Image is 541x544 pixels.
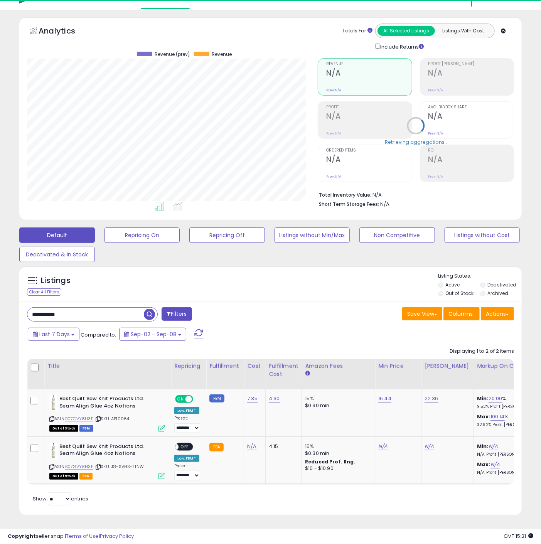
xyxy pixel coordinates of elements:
span: Show: entries [33,495,88,502]
a: 22.36 [425,395,438,403]
span: Revenue [212,52,232,57]
b: Best Quilt Sew Knit Products Ltd. Seam Align Glue 4oz Notions [59,443,153,459]
a: N/A [247,443,256,450]
div: Title [47,362,168,370]
div: Amazon Fees [305,362,372,370]
div: Clear All Filters [27,288,61,296]
h5: Analytics [39,25,90,38]
div: Min Price [378,362,418,370]
a: 100.14 [490,413,505,421]
span: Revenue (prev) [155,52,190,57]
div: Include Returns [369,42,433,51]
button: Last 7 Days [28,328,79,341]
b: Min: [477,395,489,402]
button: Listings without Min/Max [275,227,350,243]
span: FBM [79,425,93,432]
span: | SKU: JG-SVHS-TTNW [94,463,144,470]
button: Sep-02 - Sep-08 [119,328,186,341]
button: Repricing On [104,227,180,243]
p: 32.92% Profit [PERSON_NAME] [477,422,541,428]
img: 31hkl5Tcw9L._SL40_.jpg [49,395,57,411]
div: Preset: [174,416,200,433]
span: FBA [79,473,93,480]
button: Repricing Off [189,227,265,243]
button: Listings without Cost [445,227,520,243]
div: Totals For [342,27,372,35]
b: Min: [477,443,489,450]
button: Save View [402,307,442,320]
button: Columns [443,307,480,320]
button: Filters [162,307,192,321]
small: FBM [209,394,224,403]
button: All Selected Listings [378,26,435,36]
a: N/A [378,443,388,450]
a: 15.44 [378,395,391,403]
span: Columns [448,310,473,318]
div: $0.30 min [305,402,369,409]
strong: Copyright [8,532,36,540]
a: 7.35 [247,395,258,403]
div: Cost [247,362,262,370]
small: Amazon Fees. [305,370,310,377]
div: Displaying 1 to 2 of 2 items [450,348,514,355]
a: 20.00 [489,395,502,403]
div: Retrieving aggregations.. [385,139,447,146]
a: N/A [490,461,500,468]
span: OFF [179,443,191,450]
a: B07GVY8H3F [65,463,93,470]
div: ASIN: [49,395,165,431]
span: | SKU: AP10064 [94,416,129,422]
div: Preset: [174,463,200,481]
button: Listings With Cost [435,26,492,36]
div: 15% [305,395,369,402]
small: FBA [209,443,224,451]
p: N/A Profit [PERSON_NAME] [477,452,541,457]
span: Compared to: [81,331,116,339]
label: Active [445,281,460,288]
div: [PERSON_NAME] [425,362,470,370]
button: Non Competitive [359,227,435,243]
label: Deactivated [487,281,516,288]
div: Repricing [174,362,203,370]
div: $0.30 min [305,450,369,457]
b: Max: [477,413,490,420]
a: Privacy Policy [100,532,134,540]
img: 31hkl5Tcw9L._SL40_.jpg [49,443,57,458]
div: Fulfillment [209,362,241,370]
span: All listings that are currently out of stock and unavailable for purchase on Amazon [49,425,78,432]
p: 9.52% Profit [PERSON_NAME] [477,404,541,409]
span: Sep-02 - Sep-08 [131,330,177,338]
div: % [477,395,541,409]
b: Best Quilt Sew Knit Products Ltd. Seam Align Glue 4oz Notions [59,395,153,411]
div: 15% [305,443,369,450]
a: N/A [425,443,434,450]
div: Fulfillment Cost [269,362,298,378]
b: Reduced Prof. Rng. [305,458,356,465]
div: Low. FBM * [174,455,199,462]
div: % [477,413,541,428]
label: Out of Stock [445,290,474,296]
button: Deactivated & In Stock [19,247,95,262]
a: Terms of Use [66,532,99,540]
span: All listings that are currently out of stock and unavailable for purchase on Amazon [49,473,78,480]
div: 4.15 [269,443,296,450]
span: ON [176,396,185,403]
p: N/A Profit [PERSON_NAME] [477,470,541,475]
a: B07GVY8H3F [65,416,93,422]
div: Low. FBM * [174,407,199,414]
b: Max: [477,461,490,468]
a: N/A [489,443,498,450]
h5: Listings [41,275,71,286]
span: OFF [192,396,204,403]
label: Archived [487,290,508,296]
button: Actions [481,307,514,320]
div: $10 - $10.90 [305,465,369,472]
a: 4.30 [269,395,280,403]
span: Last 7 Days [39,330,70,338]
div: seller snap | | [8,533,134,540]
p: Listing States: [438,273,522,280]
button: Default [19,227,95,243]
span: 2025-09-16 15:21 GMT [504,532,533,540]
div: ASIN: [49,443,165,479]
